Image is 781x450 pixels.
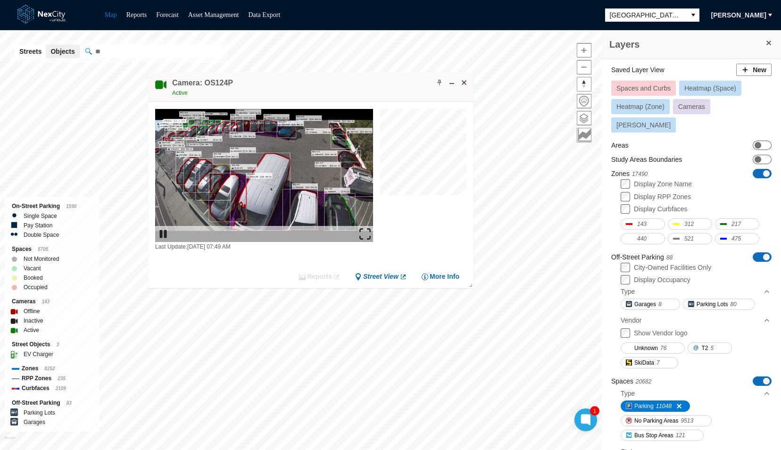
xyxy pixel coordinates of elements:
[12,374,92,383] div: RPP Zones
[421,272,459,281] button: More Info
[634,193,691,200] label: Display RPP Zones
[24,283,48,292] label: Occupied
[736,64,772,76] button: New
[188,11,239,18] a: Asset Management
[678,103,705,110] span: Cameras
[673,99,710,114] button: Cameras
[12,201,92,211] div: On-Street Parking
[658,300,662,309] span: 8
[634,401,654,411] span: Parking
[632,171,648,177] span: 17490
[634,300,656,309] span: Garages
[158,228,169,240] img: play
[155,242,373,251] div: Last Update: [DATE] 07:49 AM
[577,43,591,58] button: Zoom in
[697,300,728,309] span: Parking Lots
[687,8,699,22] button: select
[634,416,678,425] span: No Parking Areas
[56,386,66,391] span: 2109
[38,247,48,252] span: 5705
[616,84,671,92] span: Spaces and Curbs
[621,389,635,398] div: Type
[611,99,670,114] button: Heatmap (Zone)
[577,128,591,142] button: Key metrics
[730,300,736,309] span: 80
[634,431,673,440] span: Bus Stop Areas
[621,415,712,426] button: No Parking Areas9513
[621,342,685,354] button: Unknown76
[634,264,711,271] label: City-Owned Facilities Only
[24,264,41,273] label: Vacant
[637,219,647,229] span: 143
[50,47,75,56] span: Objects
[621,313,771,327] div: Vendor
[155,109,373,242] img: video
[611,65,665,75] label: Saved Layer View
[105,11,117,18] a: Map
[611,117,676,133] button: [PERSON_NAME]
[19,47,42,56] span: Streets
[701,343,708,353] span: T2
[609,38,764,51] h3: Layers
[634,180,692,188] label: Display Zone Name
[656,401,672,411] span: 11048
[616,121,671,129] span: [PERSON_NAME]
[634,276,690,283] label: Display Occupancy
[172,78,233,98] div: Double-click to make header text selectable
[621,357,678,368] button: SkiData7
[656,358,660,367] span: 7
[359,228,371,240] img: expand
[363,272,399,281] span: Street View
[24,230,59,240] label: Double Space
[4,436,15,447] a: Mapbox homepage
[24,221,52,230] label: Pay Station
[684,219,694,229] span: 312
[660,343,666,353] span: 76
[380,109,466,195] canvas: Map
[577,60,591,75] button: Zoom out
[753,65,766,75] span: New
[634,329,688,337] label: Show Vendor logo
[621,430,704,441] button: Bus Stop Areas121
[681,416,693,425] span: 9513
[621,386,771,400] div: Type
[24,254,59,264] label: Not Monitored
[126,11,147,18] a: Reports
[24,408,55,417] label: Parking Lots
[12,364,92,374] div: Zones
[668,218,712,230] button: 312
[634,358,654,367] span: SkiData
[621,316,641,325] div: Vendor
[621,400,690,412] button: Parking11048
[577,43,591,57] span: Zoom in
[24,273,43,283] label: Booked
[668,233,712,244] button: 521
[710,343,714,353] span: 5
[430,272,459,281] span: More Info
[621,233,665,244] button: 440
[610,10,682,20] span: [GEOGRAPHIC_DATA][PERSON_NAME]
[611,169,648,179] label: Zones
[611,141,629,150] label: Areas
[611,376,651,386] label: Spaces
[12,297,92,307] div: Cameras
[248,11,280,18] a: Data Export
[12,340,92,350] div: Street Objects
[590,406,599,416] div: 1
[634,205,688,213] label: Display Curbfaces
[577,111,591,125] button: Layers management
[683,299,755,310] button: Parking Lots80
[12,244,92,254] div: Spaces
[731,234,741,243] span: 475
[621,284,771,299] div: Type
[637,234,647,243] span: 440
[172,78,233,88] h4: Double-click to make header text selectable
[705,8,773,23] button: [PERSON_NAME]
[24,211,57,221] label: Single Space
[634,343,658,353] span: Unknown
[621,287,635,296] div: Type
[24,417,45,427] label: Garages
[66,400,72,406] span: 83
[611,81,676,96] button: Spaces and Curbs
[666,254,673,261] span: 88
